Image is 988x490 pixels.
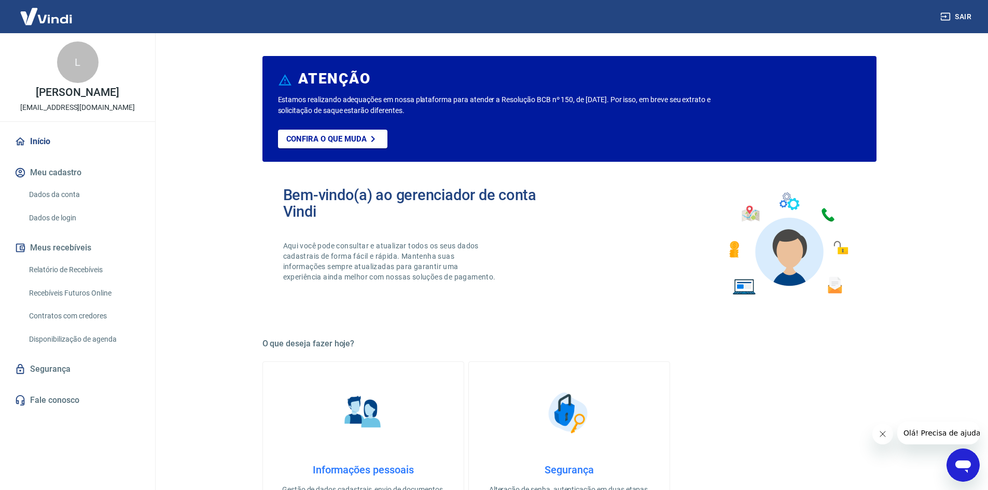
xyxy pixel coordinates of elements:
[543,387,595,439] img: Segurança
[283,187,569,220] h2: Bem-vindo(a) ao gerenciador de conta Vindi
[25,207,143,229] a: Dados de login
[12,1,80,32] img: Vindi
[12,161,143,184] button: Meu cadastro
[25,184,143,205] a: Dados da conta
[25,329,143,350] a: Disponibilização de agenda
[12,358,143,381] a: Segurança
[25,283,143,304] a: Recebíveis Futuros Online
[897,422,980,444] iframe: Mensagem da empresa
[337,387,389,439] img: Informações pessoais
[286,134,367,144] p: Confira o que muda
[280,464,447,476] h4: Informações pessoais
[485,464,653,476] h4: Segurança
[12,236,143,259] button: Meus recebíveis
[283,241,498,282] p: Aqui você pode consultar e atualizar todos os seus dados cadastrais de forma fácil e rápida. Mant...
[36,87,119,98] p: [PERSON_NAME]
[20,102,135,113] p: [EMAIL_ADDRESS][DOMAIN_NAME]
[938,7,976,26] button: Sair
[25,305,143,327] a: Contratos com credores
[720,187,856,301] img: Imagem de um avatar masculino com diversos icones exemplificando as funcionalidades do gerenciado...
[947,449,980,482] iframe: Botão para abrir a janela de mensagens
[12,130,143,153] a: Início
[6,7,87,16] span: Olá! Precisa de ajuda?
[278,94,744,116] p: Estamos realizando adequações em nossa plataforma para atender a Resolução BCB nº 150, de [DATE]....
[298,74,370,84] h6: ATENÇÃO
[278,130,387,148] a: Confira o que muda
[25,259,143,281] a: Relatório de Recebíveis
[262,339,876,349] h5: O que deseja fazer hoje?
[872,424,893,444] iframe: Fechar mensagem
[57,41,99,83] div: L
[12,389,143,412] a: Fale conosco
